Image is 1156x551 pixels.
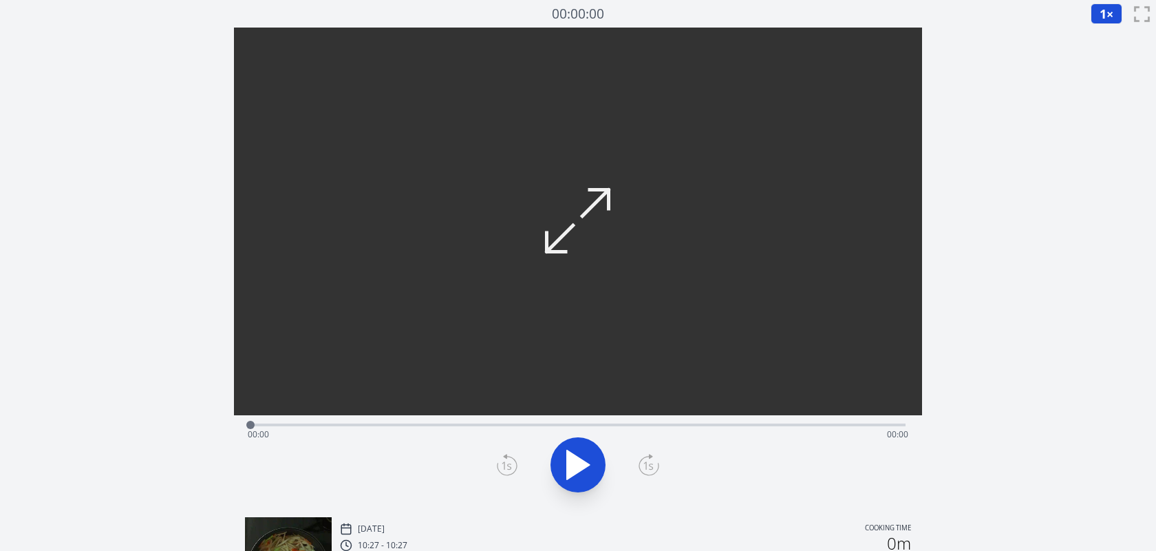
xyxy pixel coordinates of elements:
[358,523,385,534] p: [DATE]
[1091,3,1122,24] button: 1×
[552,4,604,24] a: 00:00:00
[865,523,911,535] p: Cooking time
[1100,6,1106,22] span: 1
[887,428,908,440] span: 00:00
[358,540,407,551] p: 10:27 - 10:27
